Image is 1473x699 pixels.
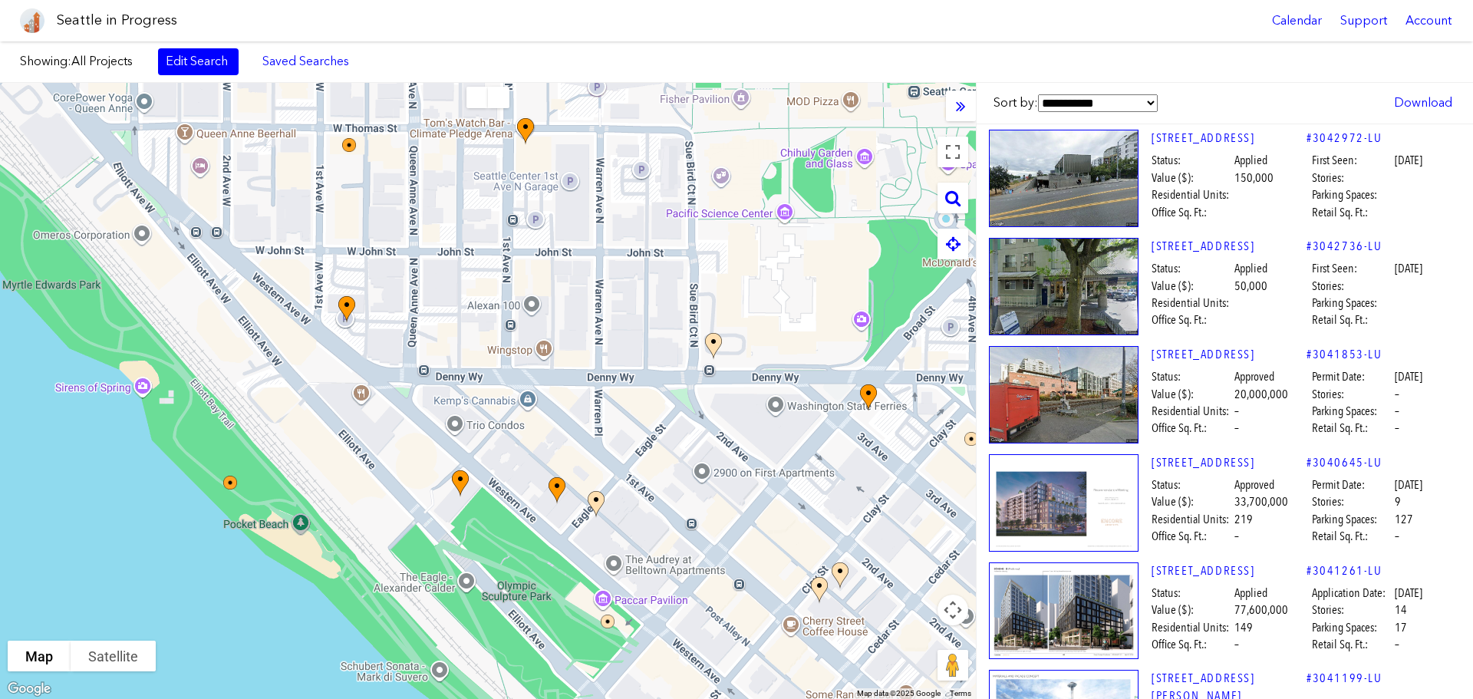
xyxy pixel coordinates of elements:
[1312,476,1392,493] span: Permit Date:
[488,87,509,108] button: Draw a shape
[938,650,968,681] button: Drag Pegman onto the map to open Street View
[1312,278,1392,295] span: Stories:
[1152,602,1232,618] span: Value ($):
[1395,403,1399,420] span: –
[1152,454,1307,471] a: [STREET_ADDRESS]
[1038,94,1158,112] select: Sort by:
[1312,186,1392,203] span: Parking Spaces:
[950,689,971,697] a: Terms
[1312,585,1392,602] span: Application Date:
[989,346,1139,443] img: 3130_ALASKAN_WAY_SEATTLE.jpg
[1395,152,1422,169] span: [DATE]
[989,454,1139,552] img: 1.jpg
[1395,386,1399,403] span: –
[1307,238,1382,255] a: #3042736-LU
[989,238,1139,335] img: 2721_4TH_AVE_SEATTLE.jpg
[1152,636,1232,653] span: Office Sq. Ft.:
[1395,493,1401,510] span: 9
[1152,130,1307,147] a: [STREET_ADDRESS]
[994,94,1158,112] label: Sort by:
[1152,278,1232,295] span: Value ($):
[1395,602,1407,618] span: 14
[254,48,358,74] a: Saved Searches
[4,679,54,699] a: Open this area in Google Maps (opens a new window)
[8,641,71,671] button: Show street map
[1312,386,1392,403] span: Stories:
[1234,260,1267,277] span: Applied
[158,48,239,74] a: Edit Search
[1312,619,1392,636] span: Parking Spaces:
[1234,386,1288,403] span: 20,000,000
[466,87,488,108] button: Stop drawing
[1312,204,1392,221] span: Retail Sq. Ft.:
[1152,619,1232,636] span: Residential Units:
[1307,346,1382,363] a: #3041853-LU
[1152,186,1232,203] span: Residential Units:
[1234,619,1253,636] span: 149
[1152,585,1232,602] span: Status:
[1152,476,1232,493] span: Status:
[1152,562,1307,579] a: [STREET_ADDRESS]
[1152,368,1232,385] span: Status:
[1152,312,1232,328] span: Office Sq. Ft.:
[1152,386,1232,403] span: Value ($):
[57,11,177,30] h1: Seattle in Progress
[1312,420,1392,437] span: Retail Sq. Ft.:
[4,679,54,699] img: Google
[1312,493,1392,510] span: Stories:
[1395,511,1413,528] span: 127
[1152,346,1307,363] a: [STREET_ADDRESS]
[1312,152,1392,169] span: First Seen:
[1395,585,1422,602] span: [DATE]
[1234,420,1239,437] span: –
[1234,602,1288,618] span: 77,600,000
[20,8,44,33] img: favicon-96x96.png
[1234,368,1274,385] span: Approved
[1234,152,1267,169] span: Applied
[1234,170,1274,186] span: 150,000
[1312,528,1392,545] span: Retail Sq. Ft.:
[1234,528,1239,545] span: –
[1234,511,1253,528] span: 219
[1312,511,1392,528] span: Parking Spaces:
[938,137,968,167] button: Toggle fullscreen view
[1307,670,1382,687] a: #3041199-LU
[1395,476,1422,493] span: [DATE]
[1312,260,1392,277] span: First Seen:
[20,53,143,70] label: Showing:
[1152,528,1232,545] span: Office Sq. Ft.:
[1307,454,1382,471] a: #3040645-LU
[1152,403,1232,420] span: Residential Units:
[1395,619,1407,636] span: 17
[1152,295,1232,312] span: Residential Units:
[1312,602,1392,618] span: Stories:
[1152,152,1232,169] span: Status:
[1234,636,1239,653] span: –
[71,54,133,68] span: All Projects
[1395,420,1399,437] span: –
[938,595,968,625] button: Map camera controls
[1395,636,1399,653] span: –
[1234,493,1288,510] span: 33,700,000
[1312,368,1392,385] span: Permit Date:
[1395,528,1399,545] span: –
[1386,90,1460,116] a: Download
[857,689,941,697] span: Map data ©2025 Google
[1152,260,1232,277] span: Status:
[1234,403,1239,420] span: –
[1234,278,1267,295] span: 50,000
[1312,403,1392,420] span: Parking Spaces:
[71,641,156,671] button: Show satellite imagery
[1234,585,1267,602] span: Applied
[1307,562,1382,579] a: #3041261-LU
[1307,130,1382,147] a: #3042972-LU
[1152,493,1232,510] span: Value ($):
[1312,636,1392,653] span: Retail Sq. Ft.:
[1152,204,1232,221] span: Office Sq. Ft.:
[1312,295,1392,312] span: Parking Spaces:
[1152,238,1307,255] a: [STREET_ADDRESS]
[1395,260,1422,277] span: [DATE]
[1312,312,1392,328] span: Retail Sq. Ft.:
[1152,420,1232,437] span: Office Sq. Ft.:
[989,130,1139,227] img: 2901_WESTERN_AVE_SEATTLE.jpg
